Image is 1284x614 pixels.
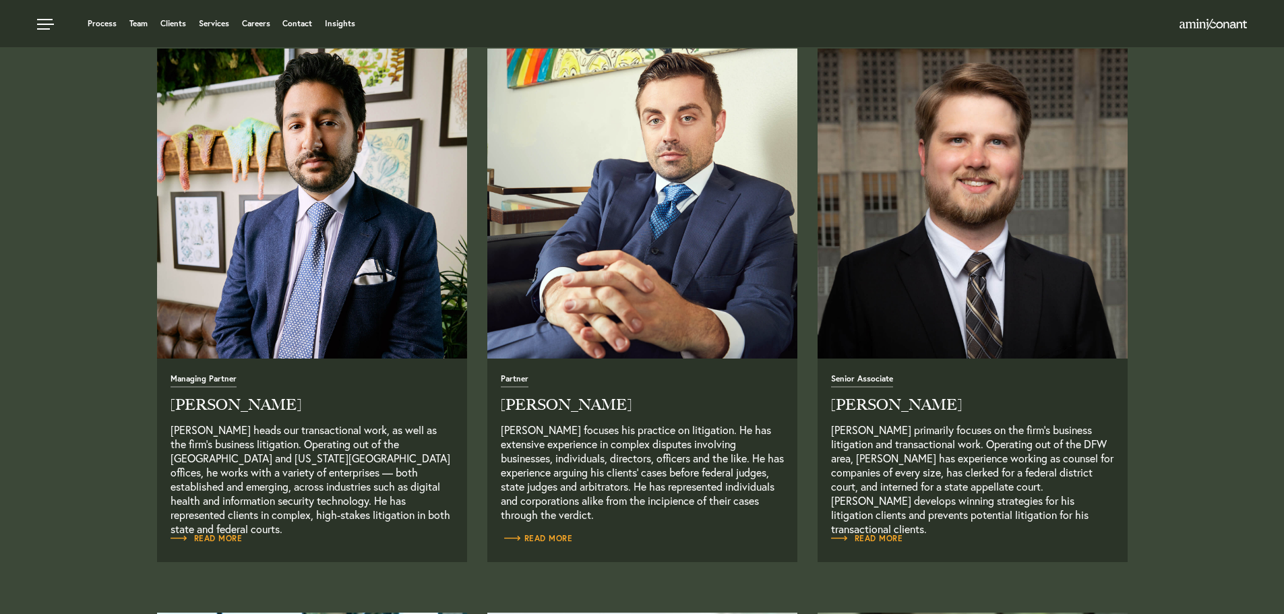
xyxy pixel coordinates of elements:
span: Partner [501,375,528,388]
p: [PERSON_NAME] focuses his practice on litigation. He has extensive experience in complex disputes... [501,423,784,522]
a: Clients [160,20,186,28]
a: Process [88,20,117,28]
a: Read Full Bio [501,532,573,545]
a: Careers [242,20,270,28]
img: AC-Headshot-4462.jpg [818,49,1128,359]
a: Read Full Bio [487,49,797,359]
a: Team [129,20,148,28]
a: Read Full Bio [831,532,903,545]
a: Read Full Bio [171,373,454,522]
h2: [PERSON_NAME] [171,398,454,412]
img: neema_amini-4.jpg [157,49,467,359]
p: [PERSON_NAME] heads our transactional work, as well as the firm’s business litigation. Operating ... [171,423,454,522]
span: Senior Associate [831,375,893,388]
h2: [PERSON_NAME] [501,398,784,412]
h2: [PERSON_NAME] [831,398,1114,412]
span: Managing Partner [171,375,237,388]
img: alex_conant.jpg [487,49,797,359]
span: Read More [501,534,573,543]
span: Read More [171,534,243,543]
span: Read More [831,534,903,543]
a: Home [1180,20,1247,30]
a: Read Full Bio [157,49,467,359]
a: Services [199,20,229,28]
a: Contact [282,20,312,28]
a: Read Full Bio [501,373,784,522]
p: [PERSON_NAME] primarily focuses on the firm’s business litigation and transactional work. Operati... [831,423,1114,522]
a: Read Full Bio [831,373,1114,522]
a: Insights [325,20,355,28]
img: Amini & Conant [1180,19,1247,30]
a: Read Full Bio [171,532,243,545]
a: Read Full Bio [818,49,1128,359]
